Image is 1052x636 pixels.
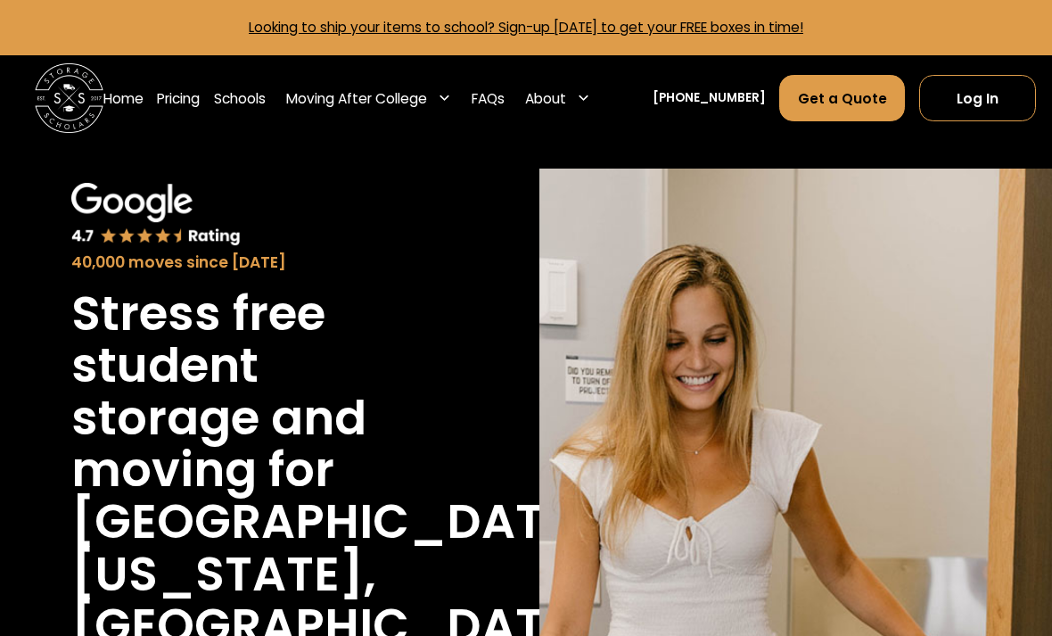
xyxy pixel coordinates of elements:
[653,89,766,107] a: [PHONE_NUMBER]
[35,63,103,132] a: home
[249,18,803,37] a: Looking to ship your items to school? Sign-up [DATE] to get your FREE boxes in time!
[519,74,597,122] div: About
[286,88,427,109] div: Moving After College
[103,74,144,122] a: Home
[157,74,200,122] a: Pricing
[525,88,566,109] div: About
[214,74,266,122] a: Schools
[919,75,1036,121] a: Log In
[35,63,103,132] img: Storage Scholars main logo
[71,288,440,497] h1: Stress free student storage and moving for
[779,75,905,121] a: Get a Quote
[472,74,505,122] a: FAQs
[71,251,440,274] div: 40,000 moves since [DATE]
[279,74,457,122] div: Moving After College
[71,183,240,247] img: Google 4.7 star rating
